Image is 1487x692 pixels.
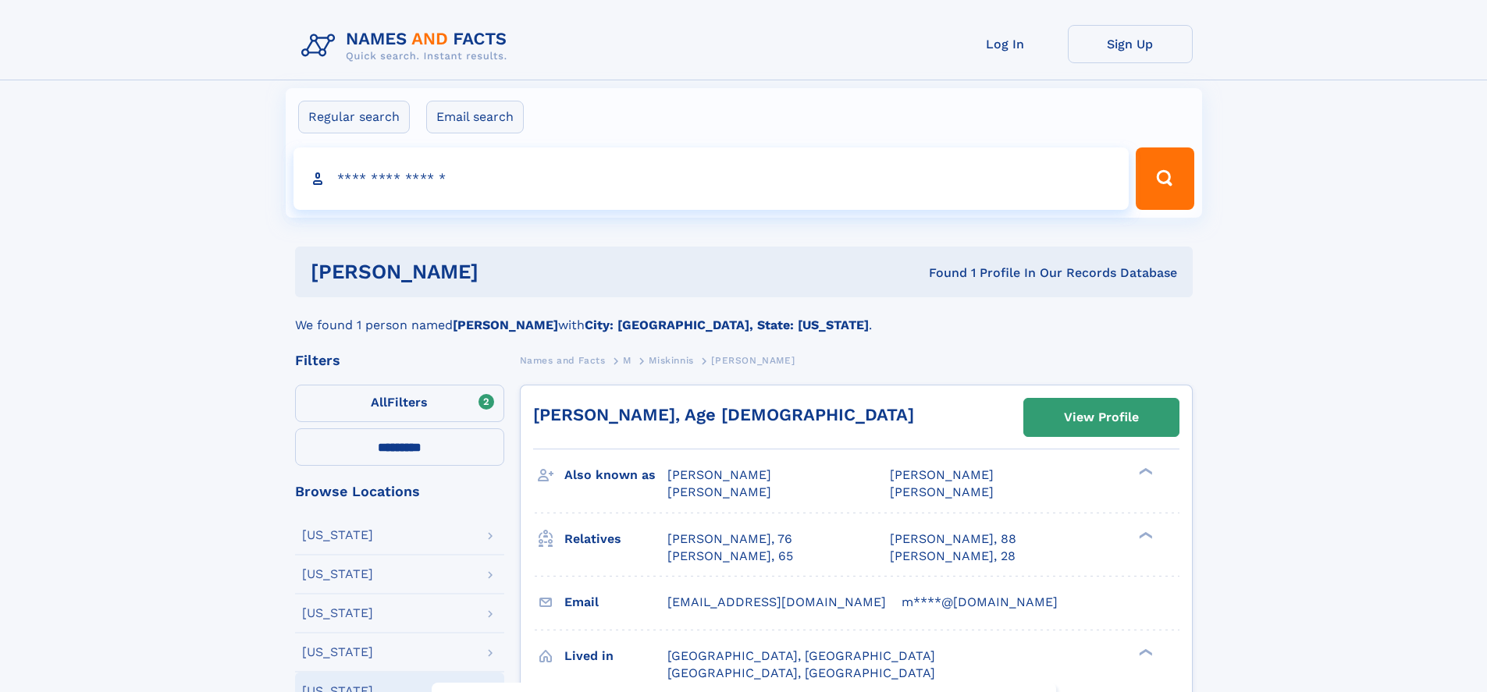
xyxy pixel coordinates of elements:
[703,264,1177,282] div: Found 1 Profile In Our Records Database
[667,648,935,663] span: [GEOGRAPHIC_DATA], [GEOGRAPHIC_DATA]
[298,101,410,133] label: Regular search
[564,589,667,616] h3: Email
[890,484,994,499] span: [PERSON_NAME]
[295,353,504,367] div: Filters
[293,147,1129,210] input: search input
[1024,399,1179,436] a: View Profile
[311,262,704,282] h1: [PERSON_NAME]
[890,531,1016,548] a: [PERSON_NAME], 88
[1135,647,1154,657] div: ❯
[564,643,667,669] h3: Lived in
[711,355,795,366] span: [PERSON_NAME]
[371,395,387,410] span: All
[667,467,771,482] span: [PERSON_NAME]
[1135,530,1154,540] div: ❯
[302,568,373,580] div: [US_STATE]
[426,101,524,133] label: Email search
[623,355,631,366] span: M
[667,594,886,609] span: [EMAIL_ADDRESS][DOMAIN_NAME]
[649,355,693,366] span: Miskinnis
[1068,25,1193,63] a: Sign Up
[302,607,373,619] div: [US_STATE]
[623,350,631,370] a: M
[1135,467,1154,477] div: ❯
[302,529,373,541] div: [US_STATE]
[667,548,793,565] a: [PERSON_NAME], 65
[1136,147,1194,210] button: Search Button
[295,25,520,67] img: Logo Names and Facts
[1064,399,1139,435] div: View Profile
[520,350,606,370] a: Names and Facts
[649,350,693,370] a: Miskinnis
[667,665,935,680] span: [GEOGRAPHIC_DATA], [GEOGRAPHIC_DATA]
[533,405,914,424] a: [PERSON_NAME], Age [DEMOGRAPHIC_DATA]
[564,462,667,488] h3: Also known as
[295,297,1193,335] div: We found 1 person named with .
[564,526,667,552] h3: Relatives
[302,646,373,658] div: [US_STATE]
[585,318,869,332] b: City: [GEOGRAPHIC_DATA], State: [US_STATE]
[295,484,504,499] div: Browse Locations
[943,25,1068,63] a: Log In
[295,385,504,422] label: Filters
[890,467,994,482] span: [PERSON_NAME]
[890,548,1016,565] a: [PERSON_NAME], 28
[453,318,558,332] b: [PERSON_NAME]
[667,531,792,548] a: [PERSON_NAME], 76
[667,484,771,499] span: [PERSON_NAME]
